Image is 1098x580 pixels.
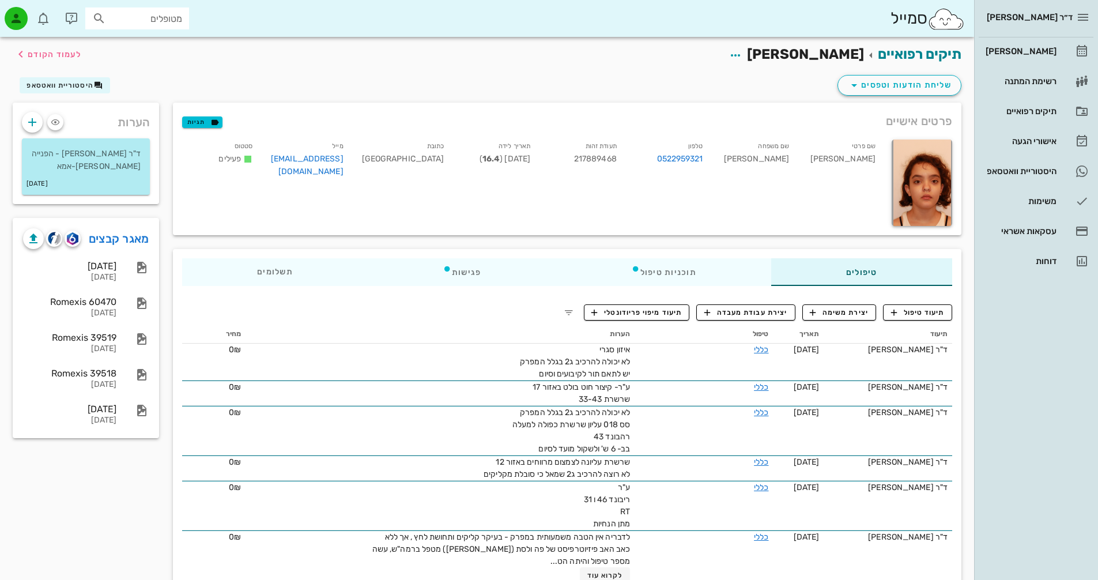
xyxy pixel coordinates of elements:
[983,107,1057,116] div: תיקים רפואיים
[246,325,635,344] th: הערות
[828,456,948,468] div: ד"ר [PERSON_NAME]
[688,142,703,150] small: טלפון
[257,268,293,276] span: תשלומים
[332,142,343,150] small: מייל
[31,148,141,173] p: ד"ר [PERSON_NAME] - הפנייה [PERSON_NAME]-אמא
[574,154,617,164] span: 217889468
[556,258,771,286] div: תוכניות טיפול
[657,153,703,165] a: 0522959321
[533,382,630,404] span: ע"ר- קיצור חוט בולט באזור 17 שרשרת 33-43
[67,232,78,245] img: romexis logo
[983,77,1057,86] div: רשימת המתנה
[480,154,530,164] span: [DATE] ( )
[23,404,116,415] div: [DATE]
[229,457,241,467] span: 0₪
[794,532,820,542] span: [DATE]
[754,408,768,417] a: כללי
[987,12,1073,22] span: ד״ר [PERSON_NAME]
[229,483,241,492] span: 0₪
[587,571,623,579] span: לקרוא עוד
[794,457,820,467] span: [DATE]
[794,345,820,355] span: [DATE]
[927,7,965,31] img: SmileCloud logo
[983,227,1057,236] div: עסקאות אשראי
[704,307,787,318] span: יצירת עבודת מעבדה
[852,142,876,150] small: שם פרטי
[584,483,630,529] span: ע"ר ריבונד 46 ו 31 RT מתן הנחיות
[878,46,961,62] a: תיקים רפואיים
[23,380,116,390] div: [DATE]
[794,408,820,417] span: [DATE]
[520,345,630,379] span: איזון סגרי לא יכולה להרכיב ג2 בגלל המפרק יש לתאם תור לקיבועים וסיום
[427,142,444,150] small: כתובת
[271,154,344,176] a: [EMAIL_ADDRESS][DOMAIN_NAME]
[23,296,116,307] div: Romexis 60470
[187,117,217,127] span: תגיות
[810,307,869,318] span: יצירת משימה
[23,416,116,425] div: [DATE]
[754,483,768,492] a: כללי
[883,304,952,321] button: תיעוד טיפול
[828,481,948,494] div: ד"ר [PERSON_NAME]
[847,78,952,92] span: שליחת הודעות וטפסים
[512,408,630,454] span: לא יכולה להרכיב ג2 בגלל המפרק סס 018 עליון שרשרת כפולה למעלה רהבונד 43 בב- 6 ש' ולשקול מועד לסיום
[23,308,116,318] div: [DATE]
[46,231,62,247] button: cliniview logo
[229,532,241,542] span: 0₪
[754,382,768,392] a: כללי
[798,137,885,185] div: [PERSON_NAME]
[591,307,682,318] span: תיעוד מיפוי פריודונטלי
[23,332,116,343] div: Romexis 39519
[979,157,1093,185] a: היסטוריית וואטסאפ
[368,258,556,286] div: פגישות
[362,154,444,164] span: [GEOGRAPHIC_DATA]
[979,187,1093,215] a: משימות
[23,344,116,354] div: [DATE]
[14,44,81,65] button: לעמוד הקודם
[89,229,149,248] a: מאגר קבצים
[65,231,81,247] button: romexis logo
[979,247,1093,275] a: דוחות
[771,258,952,286] div: טיפולים
[229,382,241,392] span: 0₪
[824,325,952,344] th: תיעוד
[23,273,116,283] div: [DATE]
[794,382,820,392] span: [DATE]
[979,37,1093,65] a: [PERSON_NAME]
[802,304,877,321] button: יצירת משימה
[372,532,630,566] span: לדבריה אין הטבה משמעותית במפרק - בעיקר קליקים ותחושת לחץ , אך ללא כאב האב פיזיוטרפיסט של פה ולסת ...
[891,307,945,318] span: תיעוד טיפול
[218,154,241,164] span: פעילים
[979,217,1093,245] a: עסקאות אשראי
[586,142,617,150] small: תעודת זהות
[696,304,795,321] button: יצירת עבודת מעבדה
[635,325,773,344] th: טיפול
[34,9,41,16] span: תג
[27,81,93,89] span: היסטוריית וואטסאפ
[182,325,246,344] th: מחיר
[983,47,1057,56] div: [PERSON_NAME]
[235,142,253,150] small: סטטוס
[886,112,952,130] span: פרטים אישיים
[13,103,159,136] div: הערות
[20,77,110,93] button: היסטוריית וואטסאפ
[229,345,241,355] span: 0₪
[23,368,116,379] div: Romexis 39518
[48,232,61,245] img: cliniview logo
[584,304,690,321] button: תיעוד מיפוי פריודונטלי
[712,137,799,185] div: [PERSON_NAME]
[979,97,1093,125] a: תיקים רפואיים
[983,197,1057,206] div: משימות
[229,408,241,417] span: 0₪
[837,75,961,96] button: שליחת הודעות וטפסים
[828,531,948,543] div: ד"ר [PERSON_NAME]
[27,178,48,190] small: [DATE]
[182,116,222,128] button: תגיות
[23,261,116,272] div: [DATE]
[983,257,1057,266] div: דוחות
[979,67,1093,95] a: רשימת המתנה
[828,344,948,356] div: ד"ר [PERSON_NAME]
[754,532,768,542] a: כללי
[754,457,768,467] a: כללי
[794,483,820,492] span: [DATE]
